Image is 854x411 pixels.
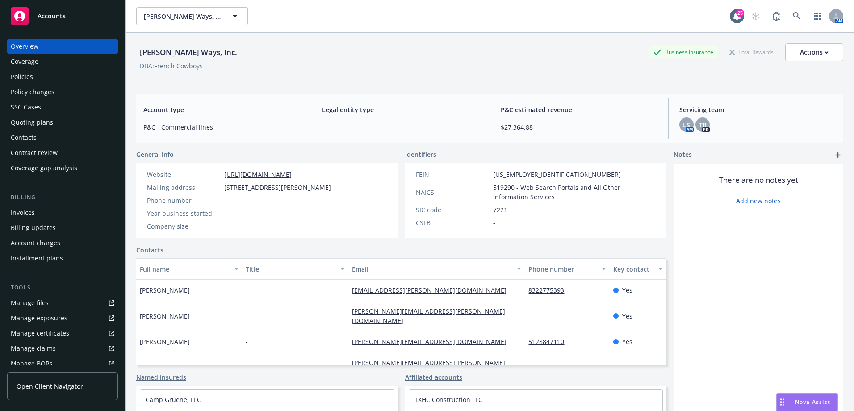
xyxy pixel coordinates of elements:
[224,170,292,179] a: [URL][DOMAIN_NAME]
[776,393,838,411] button: Nova Assist
[767,7,785,25] a: Report a Bug
[622,285,632,295] span: Yes
[416,170,490,179] div: FEIN
[622,363,631,372] span: No
[405,373,462,382] a: Affiliated accounts
[719,175,798,185] span: There are no notes yet
[147,170,221,179] div: Website
[11,39,38,54] div: Overview
[144,12,221,21] span: [PERSON_NAME] Ways, Inc.
[7,39,118,54] a: Overview
[493,218,495,227] span: -
[352,337,514,346] a: [PERSON_NAME][EMAIL_ADDRESS][DOMAIN_NAME]
[785,43,843,61] button: Actions
[416,218,490,227] div: CSLB
[224,196,226,205] span: -
[136,245,163,255] a: Contacts
[679,105,836,114] span: Servicing team
[7,221,118,235] a: Billing updates
[528,363,538,372] a: -
[224,183,331,192] span: [STREET_ADDRESS][PERSON_NAME]
[416,188,490,197] div: NAICS
[833,150,843,160] a: add
[11,100,41,114] div: SSC Cases
[736,9,744,17] div: 25
[777,394,788,411] div: Drag to move
[11,236,60,250] div: Account charges
[140,285,190,295] span: [PERSON_NAME]
[224,209,226,218] span: -
[11,161,77,175] div: Coverage gap analysis
[7,85,118,99] a: Policy changes
[800,44,829,61] div: Actions
[140,363,190,372] span: [PERSON_NAME]
[322,105,479,114] span: Legal entity type
[140,61,203,71] div: DBA: French Cowboys
[146,395,201,404] a: Camp Gruene, LLC
[7,130,118,145] a: Contacts
[649,46,718,58] div: Business Insurance
[140,337,190,346] span: [PERSON_NAME]
[246,285,248,295] span: -
[11,296,49,310] div: Manage files
[11,221,56,235] div: Billing updates
[352,358,505,376] a: [PERSON_NAME][EMAIL_ADDRESS][PERSON_NAME][DOMAIN_NAME]
[7,115,118,130] a: Quoting plans
[736,196,781,205] a: Add new notes
[11,146,58,160] div: Contract review
[246,363,248,372] span: -
[525,258,610,280] button: Phone number
[416,205,490,214] div: SIC code
[414,395,482,404] a: TXHC Construction LLC
[7,283,118,292] div: Tools
[788,7,806,25] a: Search
[11,205,35,220] div: Invoices
[147,209,221,218] div: Year business started
[17,382,83,391] span: Open Client Navigator
[38,13,66,20] span: Accounts
[747,7,765,25] a: Start snowing
[7,205,118,220] a: Invoices
[528,312,538,320] a: -
[352,286,514,294] a: [EMAIL_ADDRESS][PERSON_NAME][DOMAIN_NAME]
[7,296,118,310] a: Manage files
[11,251,63,265] div: Installment plans
[7,311,118,325] a: Manage exposures
[528,264,596,274] div: Phone number
[11,356,53,371] div: Manage BORs
[7,356,118,371] a: Manage BORs
[7,161,118,175] a: Coverage gap analysis
[528,286,571,294] a: 8322775393
[7,70,118,84] a: Policies
[610,258,666,280] button: Key contact
[7,100,118,114] a: SSC Cases
[501,105,657,114] span: P&C estimated revenue
[140,264,229,274] div: Full name
[136,373,186,382] a: Named insureds
[493,183,656,201] span: 519290 - Web Search Portals and All Other Information Services
[7,146,118,160] a: Contract review
[7,236,118,250] a: Account charges
[7,341,118,356] a: Manage claims
[11,311,67,325] div: Manage exposures
[613,264,653,274] div: Key contact
[11,70,33,84] div: Policies
[147,196,221,205] div: Phone number
[246,264,335,274] div: Title
[725,46,778,58] div: Total Rewards
[7,4,118,29] a: Accounts
[622,337,632,346] span: Yes
[11,326,69,340] div: Manage certificates
[140,311,190,321] span: [PERSON_NAME]
[136,258,242,280] button: Full name
[493,205,507,214] span: 7221
[246,337,248,346] span: -
[11,55,38,69] div: Coverage
[7,326,118,340] a: Manage certificates
[7,251,118,265] a: Installment plans
[622,311,632,321] span: Yes
[7,193,118,202] div: Billing
[136,150,174,159] span: General info
[699,120,707,130] span: TB
[405,150,436,159] span: Identifiers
